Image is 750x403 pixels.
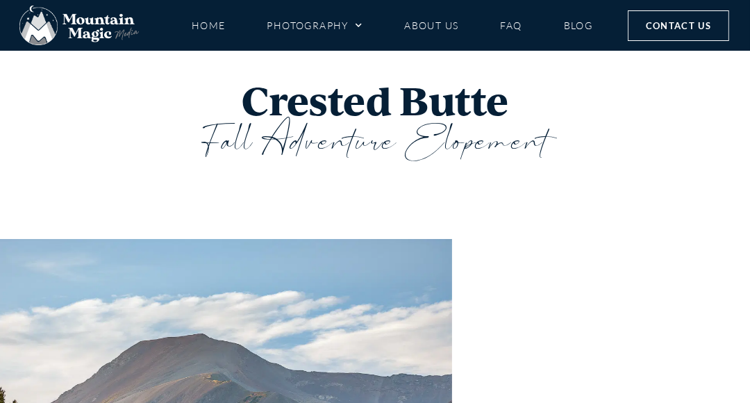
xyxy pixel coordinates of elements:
[404,13,458,38] a: About Us
[628,10,729,41] a: Contact Us
[192,13,226,38] a: Home
[267,13,362,38] a: Photography
[646,18,711,33] span: Contact Us
[564,13,593,38] a: Blog
[192,13,593,38] nav: Menu
[500,13,522,38] a: FAQ
[19,6,139,46] img: Mountain Magic Media photography logo Crested Butte Photographer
